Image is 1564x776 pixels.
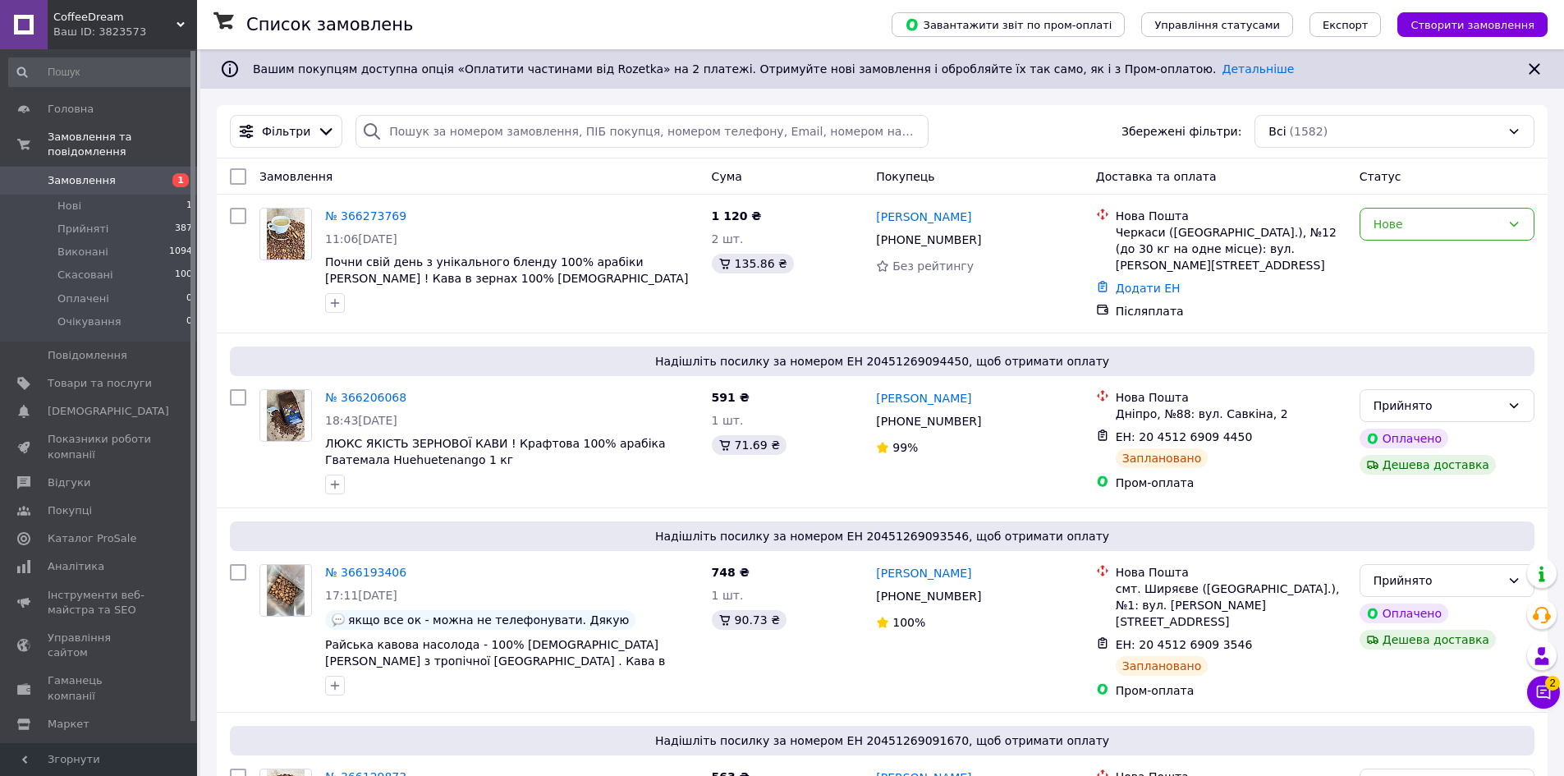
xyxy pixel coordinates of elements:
span: Надішліть посилку за номером ЕН 20451269093546, щоб отримати оплату [236,528,1528,544]
div: [PHONE_NUMBER] [873,228,984,251]
span: 0 [186,292,192,306]
span: Вашим покупцям доступна опція «Оплатити частинами від Rozetka» на 2 платежі. Отримуйте нові замов... [253,62,1294,76]
a: № 366193406 [325,566,406,579]
span: Нові [57,199,81,214]
span: 17:11[DATE] [325,589,397,602]
span: Завантажити звіт по пром-оплаті [905,17,1112,32]
div: 90.73 ₴ [712,610,787,630]
span: Замовлення [48,173,116,188]
button: Чат з покупцем2 [1527,676,1560,709]
a: № 366206068 [325,391,406,404]
span: Замовлення [259,170,333,183]
span: ЕН: 20 4512 6909 4450 [1116,430,1253,443]
div: 135.86 ₴ [712,254,794,273]
div: Нова Пошта [1116,564,1346,581]
span: Прийняті [57,222,108,236]
a: Фото товару [259,564,312,617]
span: Управління статусами [1154,19,1280,31]
button: Експорт [1309,12,1382,37]
span: Cума [712,170,742,183]
span: Оплачені [57,292,109,306]
a: ЛЮКС ЯКІСТЬ ЗЕРНОВОЇ КАВИ ! Крафтова 100% арабіка Гватемала Huehuetenango 1 кг [325,437,666,466]
span: 387 [175,222,192,236]
span: Надішліть посилку за номером ЕН 20451269091670, щоб отримати оплату [236,732,1528,749]
span: 99% [892,441,918,454]
a: [PERSON_NAME] [876,565,971,581]
a: [PERSON_NAME] [876,209,971,225]
span: 100 [175,268,192,282]
div: Прийнято [1374,572,1501,590]
span: 1094 [169,245,192,259]
span: Створити замовлення [1410,19,1534,31]
span: Фільтри [262,123,310,140]
div: Ваш ID: 3823573 [53,25,197,39]
span: Покупці [48,503,92,518]
div: Черкаси ([GEOGRAPHIC_DATA].), №12 (до 30 кг на одне місце): вул. [PERSON_NAME][STREET_ADDRESS] [1116,224,1346,273]
button: Управління статусами [1141,12,1293,37]
span: 748 ₴ [712,566,750,579]
a: [PERSON_NAME] [876,390,971,406]
div: Прийнято [1374,397,1501,415]
span: CoffeeDream [53,10,177,25]
div: Післяплата [1116,303,1346,319]
span: Виконані [57,245,108,259]
span: Показники роботи компанії [48,432,152,461]
span: Статус [1360,170,1401,183]
span: Всі [1268,123,1286,140]
span: Відгуки [48,475,90,490]
span: Головна [48,102,94,117]
span: Маркет [48,717,89,732]
a: Створити замовлення [1381,17,1548,30]
div: Дніпро, №88: вул. Савкіна, 2 [1116,406,1346,422]
span: Інструменти веб-майстра та SEO [48,588,152,618]
img: Фото товару [267,565,305,616]
div: [PHONE_NUMBER] [873,410,984,433]
span: Очікування [57,315,122,329]
a: Детальніше [1222,62,1295,76]
a: № 366273769 [325,209,406,223]
a: Почни свій день з унікального бленду 100% арабіки [PERSON_NAME] ! Кава в зернах 100% [DEMOGRAPHIC... [325,255,688,301]
span: Без рейтингу [892,259,974,273]
div: смт. Ширяєве ([GEOGRAPHIC_DATA].), №1: вул. [PERSON_NAME][STREET_ADDRESS] [1116,581,1346,630]
button: Завантажити звіт по пром-оплаті [892,12,1125,37]
button: Створити замовлення [1397,12,1548,37]
h1: Список замовлень [246,15,413,34]
span: 591 ₴ [712,391,750,404]
div: Пром-оплата [1116,682,1346,699]
a: Фото товару [259,389,312,442]
span: Товари та послуги [48,376,152,391]
a: Фото товару [259,208,312,260]
span: 1 шт. [712,414,744,427]
div: Заплановано [1116,656,1209,676]
span: 0 [186,315,192,329]
img: Фото товару [267,209,305,259]
a: Райська кавова насолода - 100% [DEMOGRAPHIC_DATA] [PERSON_NAME] з тропічної [GEOGRAPHIC_DATA] . К... [325,638,665,684]
span: 1 [172,173,189,187]
span: Збережені фільтри: [1121,123,1241,140]
div: 71.69 ₴ [712,435,787,455]
img: Фото товару [267,390,305,441]
span: ЕН: 20 4512 6909 3546 [1116,638,1253,651]
span: якщо все ок - можна не телефонувати. Дякую [348,613,629,627]
span: 2 шт. [712,232,744,246]
span: 100% [892,616,925,629]
div: [PHONE_NUMBER] [873,585,984,608]
div: Нове [1374,215,1501,233]
span: Управління сайтом [48,631,152,660]
span: 1 120 ₴ [712,209,762,223]
span: Доставка та оплата [1096,170,1217,183]
span: Гаманець компанії [48,673,152,703]
a: Додати ЕН [1116,282,1181,295]
div: Дешева доставка [1360,630,1496,650]
span: [DEMOGRAPHIC_DATA] [48,404,169,419]
span: Замовлення та повідомлення [48,130,197,159]
span: Каталог ProSale [48,531,136,546]
div: Заплановано [1116,448,1209,468]
div: Нова Пошта [1116,389,1346,406]
input: Пошук за номером замовлення, ПІБ покупця, номером телефону, Email, номером накладної [355,115,928,148]
span: Покупець [876,170,934,183]
img: :speech_balloon: [332,613,345,627]
span: Скасовані [57,268,113,282]
span: Аналітика [48,559,104,574]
